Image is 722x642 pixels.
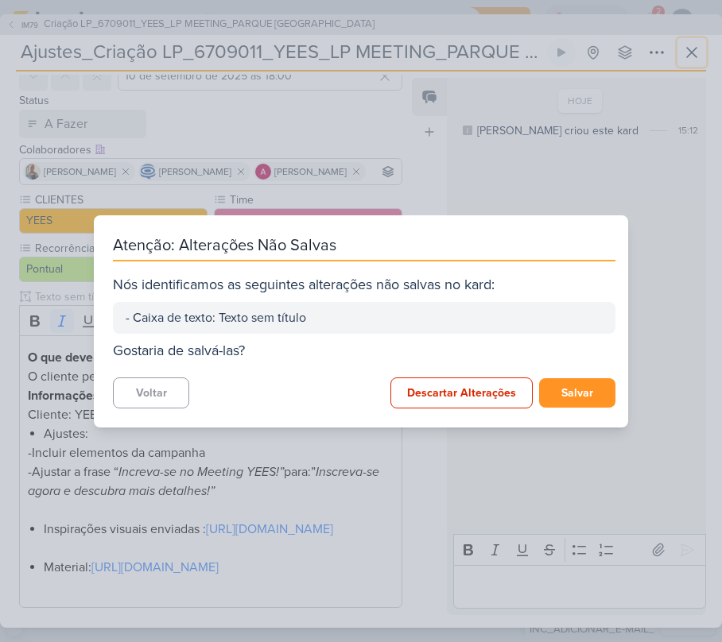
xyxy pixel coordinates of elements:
div: Nós identificamos as seguintes alterações não salvas no kard: [113,274,615,296]
button: Descartar Alterações [390,377,533,408]
button: Voltar [113,377,189,408]
div: Gostaria de salvá-las? [113,340,615,362]
button: Salvar [539,378,615,408]
div: - Caixa de texto: Texto sem título [126,308,603,327]
div: Atenção: Alterações Não Salvas [113,234,615,261]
